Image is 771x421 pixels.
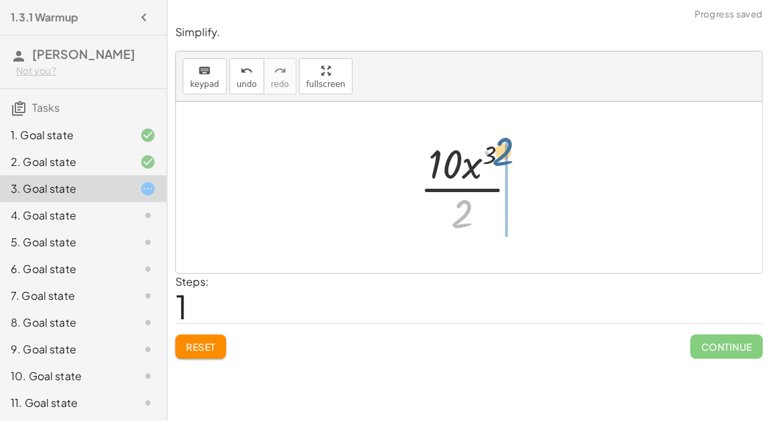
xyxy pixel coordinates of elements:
[230,58,264,94] button: undoundo
[140,234,156,250] i: Task not started.
[11,315,118,331] div: 8. Goal state
[183,58,227,94] button: keyboardkeypad
[264,58,296,94] button: redoredo
[11,127,118,143] div: 1. Goal state
[11,368,118,384] div: 10. Goal state
[175,274,209,288] label: Steps:
[190,80,220,89] span: keypad
[11,207,118,224] div: 4. Goal state
[16,64,156,78] div: Not you?
[11,261,118,277] div: 6. Goal state
[11,154,118,170] div: 2. Goal state
[140,341,156,357] i: Task not started.
[271,80,289,89] span: redo
[140,127,156,143] i: Task finished and correct.
[175,335,226,359] button: Reset
[32,46,135,62] span: [PERSON_NAME]
[274,63,286,79] i: redo
[11,288,118,304] div: 7. Goal state
[175,286,187,327] span: 1
[198,63,211,79] i: keyboard
[140,181,156,197] i: Task started.
[11,9,78,25] h4: 1.3.1 Warmup
[140,154,156,170] i: Task finished and correct.
[240,63,253,79] i: undo
[11,341,118,357] div: 9. Goal state
[32,100,60,114] span: Tasks
[140,288,156,304] i: Task not started.
[140,395,156,411] i: Task not started.
[186,341,216,353] span: Reset
[11,181,118,197] div: 3. Goal state
[140,368,156,384] i: Task not started.
[695,8,763,21] span: Progress saved
[175,25,763,40] p: Simplify.
[11,395,118,411] div: 11. Goal state
[140,261,156,277] i: Task not started.
[307,80,345,89] span: fullscreen
[140,207,156,224] i: Task not started.
[299,58,353,94] button: fullscreen
[237,80,257,89] span: undo
[140,315,156,331] i: Task not started.
[11,234,118,250] div: 5. Goal state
